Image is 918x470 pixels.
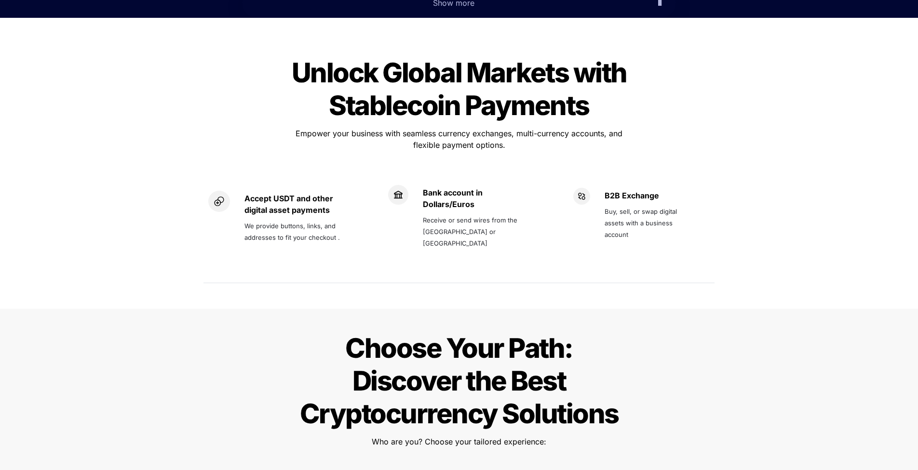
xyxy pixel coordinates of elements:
[605,208,679,238] span: Buy, sell, or swap digital assets with a business account
[296,129,625,150] span: Empower your business with seamless currency exchanges, multi-currency accounts, and flexible pay...
[605,191,659,200] strong: B2B Exchange
[423,188,485,209] strong: Bank account in Dollars/Euros
[244,194,335,215] strong: Accept USDT and other digital asset payments
[300,332,619,430] span: Choose Your Path: Discover the Best Cryptocurrency Solutions
[423,216,519,247] span: Receive or send wires from the [GEOGRAPHIC_DATA] or [GEOGRAPHIC_DATA]
[244,222,340,241] span: We provide buttons, links, and addresses to fit your checkout .
[292,56,632,122] span: Unlock Global Markets with Stablecoin Payments
[372,437,546,446] span: Who are you? Choose your tailored experience:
